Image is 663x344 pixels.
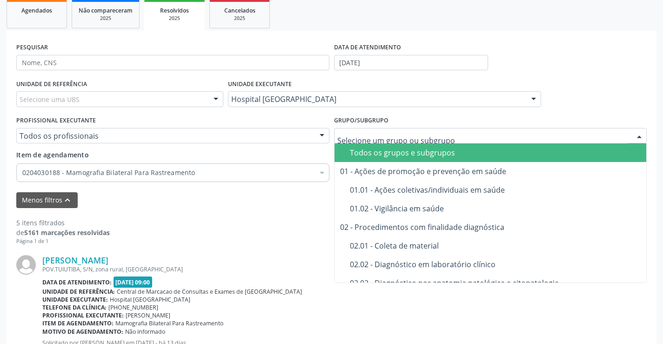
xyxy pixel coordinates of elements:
[42,296,108,304] b: Unidade executante:
[16,237,110,245] div: Página 1 de 1
[114,277,153,287] span: [DATE] 09:00
[216,15,263,22] div: 2025
[20,94,80,104] span: Selecione uma UBS
[16,114,96,128] label: PROFISSIONAL EXECUTANTE
[16,255,36,275] img: img
[151,15,198,22] div: 2025
[62,195,73,205] i: keyboard_arrow_up
[42,255,108,265] a: [PERSON_NAME]
[42,265,647,273] div: POV.TUIUTIBA, S/N, zona rural, [GEOGRAPHIC_DATA]
[21,7,52,14] span: Agendados
[16,77,87,91] label: UNIDADE DE REFERÊNCIA
[125,328,165,336] span: Não informado
[79,15,133,22] div: 2025
[334,40,401,55] label: DATA DE ATENDIMENTO
[117,288,302,296] span: Central de Marcacao de Consultas e Exames de [GEOGRAPHIC_DATA]
[42,278,112,286] b: Data de atendimento:
[110,296,190,304] span: Hospital [GEOGRAPHIC_DATA]
[16,55,329,71] input: Nome, CNS
[224,7,255,14] span: Cancelados
[42,311,124,319] b: Profissional executante:
[16,218,110,228] div: 5 itens filtrados
[16,40,48,55] label: PESQUISAR
[334,55,488,71] input: Selecione um intervalo
[108,304,158,311] span: [PHONE_NUMBER]
[16,192,78,209] button: Menos filtroskeyboard_arrow_up
[231,94,522,104] span: Hospital [GEOGRAPHIC_DATA]
[20,131,310,141] span: Todos os profissionais
[42,319,114,327] b: Item de agendamento:
[228,77,292,91] label: UNIDADE EXECUTANTE
[42,304,107,311] b: Telefone da clínica:
[42,288,115,296] b: Unidade de referência:
[16,228,110,237] div: de
[337,131,628,150] input: Selecione um grupo ou subgrupo
[24,228,110,237] strong: 5161 marcações resolvidas
[334,114,388,128] label: Grupo/Subgrupo
[160,7,189,14] span: Resolvidos
[115,319,223,327] span: Mamografia Bilateral Para Rastreamento
[42,328,123,336] b: Motivo de agendamento:
[79,7,133,14] span: Não compareceram
[16,150,89,159] span: Item de agendamento
[126,311,170,319] span: [PERSON_NAME]
[22,168,314,177] span: 0204030188 - Mamografia Bilateral Para Rastreamento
